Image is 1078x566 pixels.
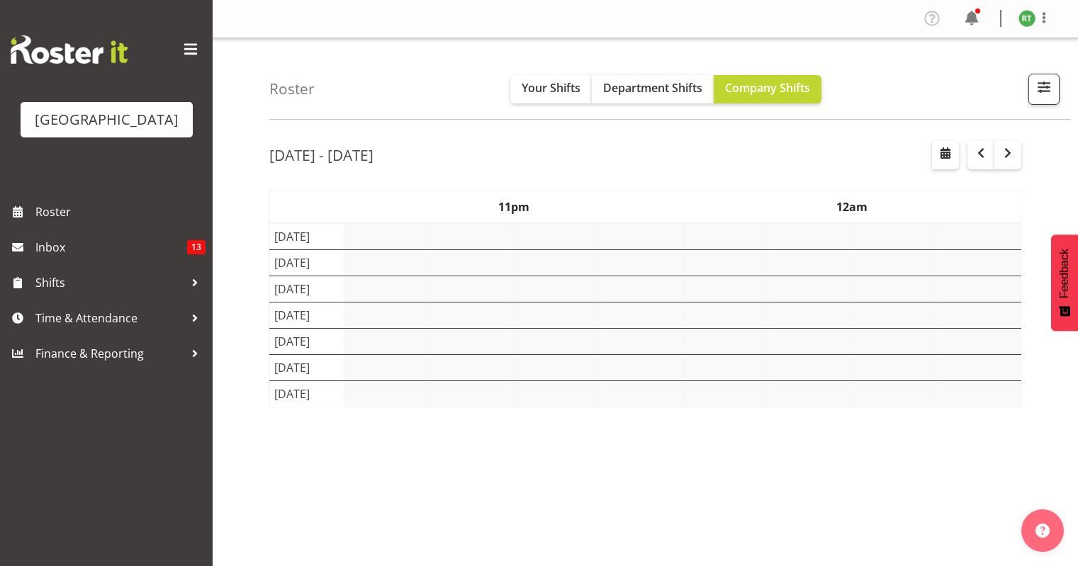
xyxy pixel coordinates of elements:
td: [DATE] [270,302,345,328]
button: Filter Shifts [1028,74,1060,105]
span: Time & Attendance [35,307,184,329]
button: Your Shifts [510,75,592,103]
td: [DATE] [270,249,345,276]
td: [DATE] [270,380,345,407]
button: Select a specific date within the roster. [932,141,959,169]
span: Department Shifts [603,80,702,96]
button: Feedback - Show survey [1051,234,1078,331]
h4: Roster [269,81,315,97]
span: Company Shifts [725,80,810,96]
th: 12am [683,191,1021,223]
img: Rosterit website logo [11,35,128,64]
span: Shifts [35,272,184,293]
div: [GEOGRAPHIC_DATA] [35,109,179,130]
td: [DATE] [270,223,345,250]
button: Company Shifts [714,75,821,103]
span: Inbox [35,237,187,258]
span: Your Shifts [522,80,580,96]
th: 11pm [345,191,683,223]
span: Finance & Reporting [35,343,184,364]
button: Department Shifts [592,75,714,103]
img: richard-test10237.jpg [1018,10,1035,27]
h2: [DATE] - [DATE] [269,146,374,164]
td: [DATE] [270,354,345,380]
td: [DATE] [270,328,345,354]
img: help-xxl-2.png [1035,523,1050,538]
span: Roster [35,201,206,222]
td: [DATE] [270,276,345,302]
span: 13 [187,240,206,254]
span: Feedback [1058,249,1071,298]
